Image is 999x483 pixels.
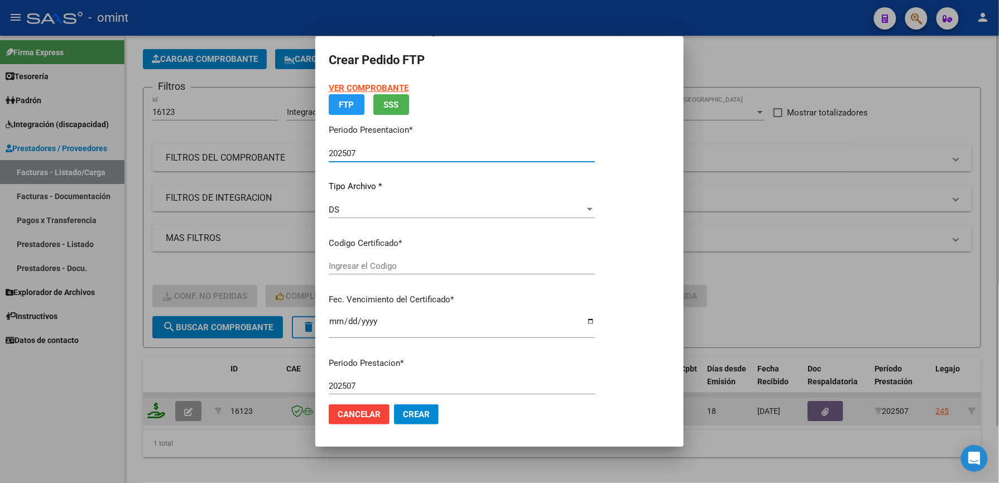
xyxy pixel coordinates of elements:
[329,180,595,193] p: Tipo Archivo *
[329,50,670,71] h2: Crear Pedido FTP
[338,409,381,419] span: Cancelar
[961,445,988,472] div: Open Intercom Messenger
[329,124,595,137] p: Periodo Presentacion
[339,100,354,110] span: FTP
[329,357,595,370] p: Periodo Prestacion
[329,205,339,215] span: DS
[373,94,409,115] button: SSS
[329,94,364,115] button: FTP
[329,293,595,306] p: Fec. Vencimiento del Certificado
[403,409,430,419] span: Crear
[329,237,595,250] p: Codigo Certificado
[394,404,439,424] button: Crear
[329,404,390,424] button: Cancelar
[329,83,409,93] a: VER COMPROBANTE
[384,100,399,110] span: SSS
